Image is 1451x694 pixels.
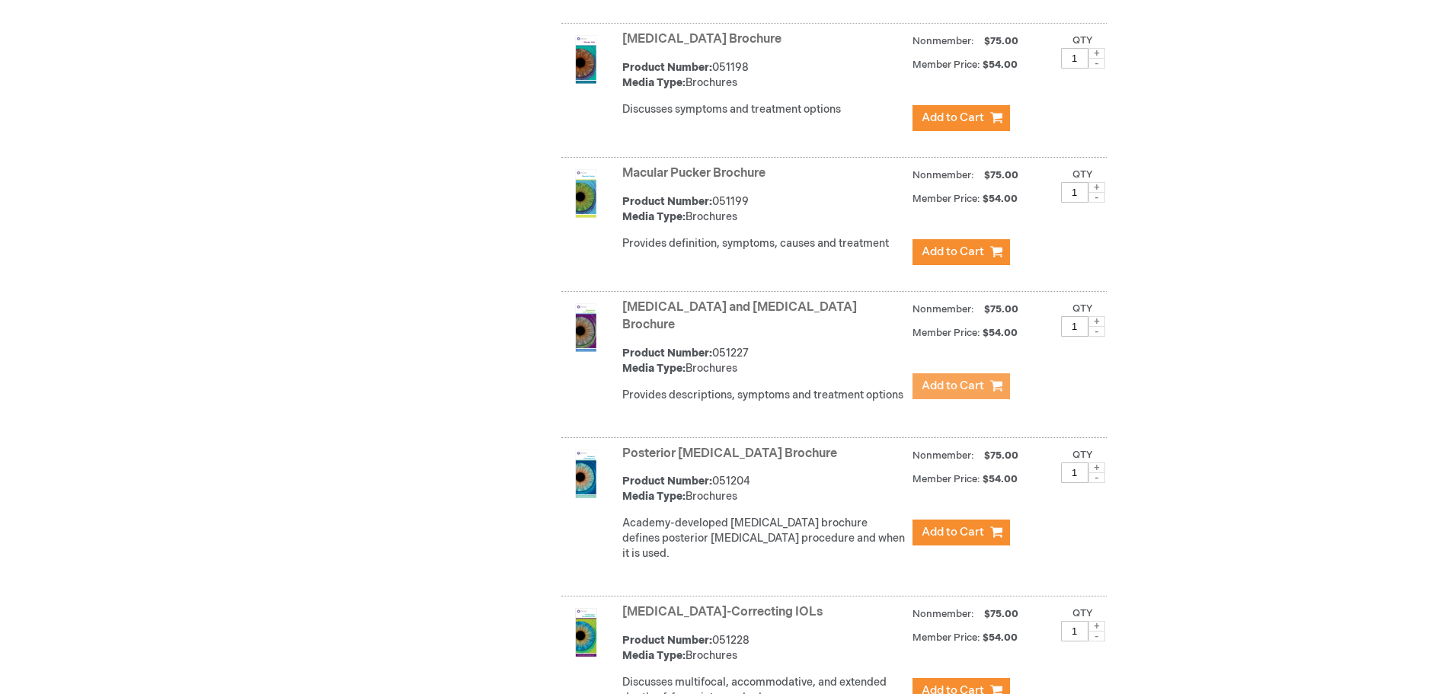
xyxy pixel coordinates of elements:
[622,516,905,561] div: Academy-developed [MEDICAL_DATA] brochure defines posterior [MEDICAL_DATA] procedure and when it ...
[622,446,837,461] a: Posterior [MEDICAL_DATA] Brochure
[1072,168,1093,181] label: Qty
[982,35,1021,47] span: $75.00
[982,169,1021,181] span: $75.00
[1072,34,1093,46] label: Qty
[622,210,686,223] strong: Media Type:
[922,110,984,125] span: Add to Cart
[622,490,686,503] strong: Media Type:
[1061,316,1088,337] input: Qty
[622,634,712,647] strong: Product Number:
[1061,621,1088,641] input: Qty
[983,327,1020,339] span: $54.00
[622,474,905,504] div: 051204 Brochures
[622,362,686,375] strong: Media Type:
[622,633,905,664] div: 051228 Brochures
[912,166,974,185] strong: Nonmember:
[983,473,1020,485] span: $54.00
[982,608,1021,620] span: $75.00
[622,102,905,117] div: Discusses symptoms and treatment options
[912,446,974,465] strong: Nonmember:
[1072,449,1093,461] label: Qty
[622,76,686,89] strong: Media Type:
[982,449,1021,462] span: $75.00
[622,195,712,208] strong: Product Number:
[622,32,781,46] a: [MEDICAL_DATA] Brochure
[922,379,984,393] span: Add to Cart
[983,59,1020,71] span: $54.00
[622,475,712,488] strong: Product Number:
[622,649,686,662] strong: Media Type:
[561,449,610,498] img: Posterior Capsulotomy Brochure
[1061,462,1088,483] input: Qty
[982,303,1021,315] span: $75.00
[983,193,1020,205] span: $54.00
[622,194,905,225] div: 051199 Brochures
[622,346,905,376] div: 051227 Brochures
[1061,48,1088,69] input: Qty
[622,388,905,403] div: Provides descriptions, symptoms and treatment options
[912,239,1010,265] button: Add to Cart
[1072,607,1093,619] label: Qty
[622,605,823,619] a: [MEDICAL_DATA]-Correcting IOLs
[622,61,712,74] strong: Product Number:
[561,169,610,218] img: Macular Pucker Brochure
[922,525,984,539] span: Add to Cart
[912,32,974,51] strong: Nonmember:
[622,300,857,332] a: [MEDICAL_DATA] and [MEDICAL_DATA] Brochure
[622,60,905,91] div: 051198 Brochures
[622,166,765,181] a: Macular Pucker Brochure
[912,59,980,71] strong: Member Price:
[912,105,1010,131] button: Add to Cart
[983,632,1020,644] span: $54.00
[922,245,984,259] span: Add to Cart
[561,303,610,352] img: Pinguecula and Pterygium Brochure
[912,473,980,485] strong: Member Price:
[912,520,1010,545] button: Add to Cart
[561,608,610,657] img: Presbyopia-Correcting IOLs
[912,373,1010,399] button: Add to Cart
[912,605,974,624] strong: Nonmember:
[912,632,980,644] strong: Member Price:
[912,193,980,205] strong: Member Price:
[1061,182,1088,203] input: Qty
[912,300,974,319] strong: Nonmember:
[622,236,905,251] div: Provides definition, symptoms, causes and treatment
[1072,302,1093,315] label: Qty
[912,327,980,339] strong: Member Price:
[561,35,610,84] img: Macular Hole Brochure
[622,347,712,360] strong: Product Number:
